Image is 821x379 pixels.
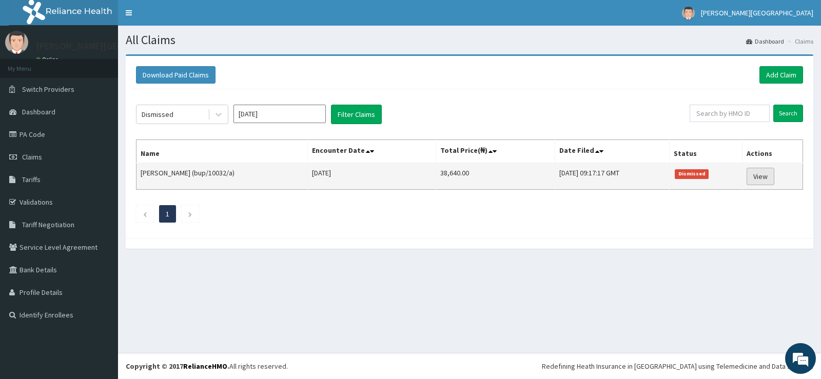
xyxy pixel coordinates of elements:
[136,163,308,190] td: [PERSON_NAME] (bup/10032/a)
[60,120,142,224] span: We're online!
[22,175,41,184] span: Tariffs
[22,152,42,162] span: Claims
[233,105,326,123] input: Select Month and Year
[682,7,695,19] img: User Image
[183,362,227,371] a: RelianceHMO
[22,220,74,229] span: Tariff Negotiation
[331,105,382,124] button: Filter Claims
[166,209,169,218] a: Page 1 is your current page
[36,56,61,63] a: Online
[36,42,188,51] p: [PERSON_NAME][GEOGRAPHIC_DATA]
[555,140,670,164] th: Date Filed
[436,163,555,190] td: 38,640.00
[436,140,555,164] th: Total Price(₦)
[136,66,216,84] button: Download Paid Claims
[746,37,784,46] a: Dashboard
[759,66,803,84] a: Add Claim
[136,140,308,164] th: Name
[168,5,193,30] div: Minimize live chat window
[5,262,196,298] textarea: Type your message and hit 'Enter'
[773,105,803,122] input: Search
[690,105,770,122] input: Search by HMO ID
[126,362,229,371] strong: Copyright © 2017 .
[53,57,172,71] div: Chat with us now
[742,140,803,164] th: Actions
[118,353,821,379] footer: All rights reserved.
[22,107,55,116] span: Dashboard
[307,163,436,190] td: [DATE]
[188,209,192,218] a: Next page
[143,209,147,218] a: Previous page
[126,33,813,47] h1: All Claims
[307,140,436,164] th: Encounter Date
[142,109,173,119] div: Dismissed
[555,163,670,190] td: [DATE] 09:17:17 GMT
[785,37,813,46] li: Claims
[701,8,813,17] span: [PERSON_NAME][GEOGRAPHIC_DATA]
[5,31,28,54] img: User Image
[22,85,74,94] span: Switch Providers
[747,168,774,185] a: View
[19,51,42,77] img: d_794563401_company_1708531726252_794563401
[675,169,709,178] span: Dismissed
[542,361,813,371] div: Redefining Heath Insurance in [GEOGRAPHIC_DATA] using Telemedicine and Data Science!
[670,140,742,164] th: Status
